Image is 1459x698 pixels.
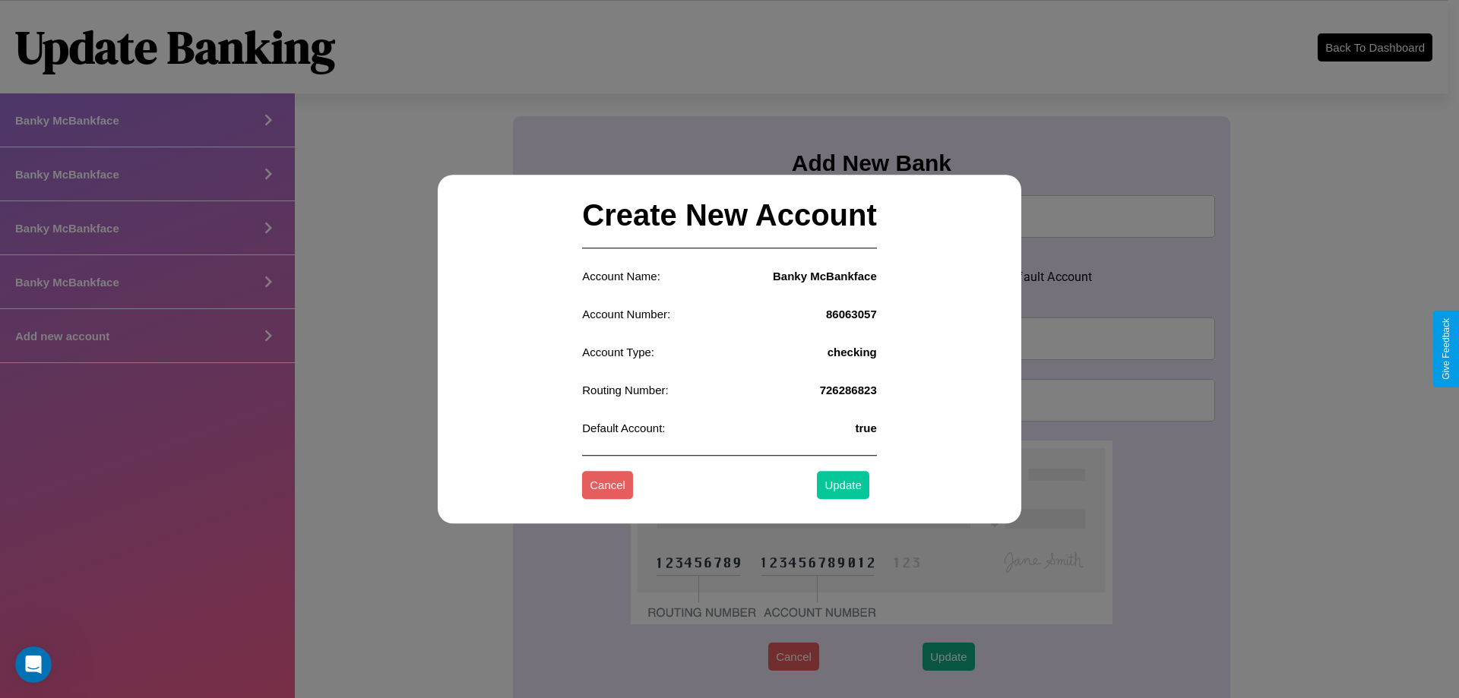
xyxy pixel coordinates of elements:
p: Account Type: [582,342,654,362]
h4: 726286823 [820,384,877,396]
h4: 86063057 [826,308,877,321]
p: Default Account: [582,418,665,438]
h4: true [855,422,876,434]
p: Account Name: [582,266,660,286]
h4: Banky McBankface [773,270,877,283]
iframe: Intercom live chat [15,646,52,683]
div: Give Feedback [1441,318,1451,380]
h4: checking [828,346,877,358]
h2: Create New Account [582,183,877,248]
p: Routing Number: [582,380,668,400]
button: Update [817,472,869,500]
p: Account Number: [582,304,670,324]
button: Cancel [582,472,633,500]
